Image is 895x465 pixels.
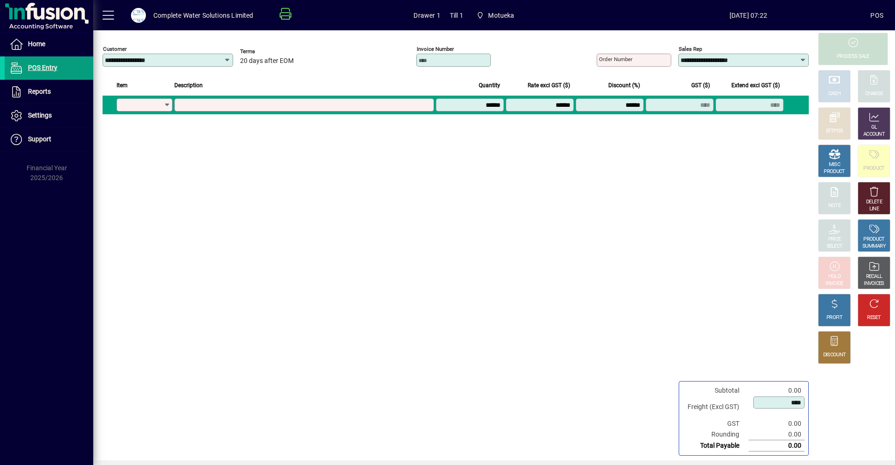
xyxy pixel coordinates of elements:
[870,8,883,23] div: POS
[117,80,128,90] span: Item
[749,440,805,451] td: 0.00
[103,46,127,52] mat-label: Customer
[863,236,884,243] div: PRODUCT
[28,64,57,71] span: POS Entry
[863,131,885,138] div: ACCOUNT
[866,199,882,206] div: DELETE
[683,396,749,418] td: Freight (Excl GST)
[626,8,870,23] span: [DATE] 07:22
[865,90,883,97] div: CHARGE
[599,56,633,62] mat-label: Order number
[528,80,570,90] span: Rate excl GST ($)
[153,8,254,23] div: Complete Water Solutions Limited
[5,128,93,151] a: Support
[823,352,846,359] div: DISCOUNT
[824,168,845,175] div: PRODUCT
[869,206,879,213] div: LINE
[749,429,805,440] td: 0.00
[864,280,884,287] div: INVOICES
[837,53,869,60] div: PROCESS SALE
[828,202,840,209] div: NOTE
[240,57,294,65] span: 20 days after EOM
[691,80,710,90] span: GST ($)
[488,8,514,23] span: Motueka
[826,280,843,287] div: INVOICE
[28,111,52,119] span: Settings
[826,128,843,135] div: EFTPOS
[28,135,51,143] span: Support
[866,273,882,280] div: RECALL
[240,49,296,55] span: Terms
[679,46,702,52] mat-label: Sales rep
[826,314,842,321] div: PROFIT
[828,273,840,280] div: HOLD
[417,46,454,52] mat-label: Invoice number
[863,165,884,172] div: PRODUCT
[862,243,886,250] div: SUMMARY
[828,90,840,97] div: CASH
[5,104,93,127] a: Settings
[871,124,877,131] div: GL
[450,8,463,23] span: Till 1
[413,8,440,23] span: Drawer 1
[124,7,153,24] button: Profile
[174,80,203,90] span: Description
[731,80,780,90] span: Extend excl GST ($)
[473,7,518,24] span: Motueka
[828,236,841,243] div: PRICE
[829,161,840,168] div: MISC
[826,243,843,250] div: SELECT
[867,314,881,321] div: RESET
[683,385,749,396] td: Subtotal
[683,418,749,429] td: GST
[479,80,500,90] span: Quantity
[608,80,640,90] span: Discount (%)
[683,429,749,440] td: Rounding
[749,385,805,396] td: 0.00
[28,40,45,48] span: Home
[749,418,805,429] td: 0.00
[28,88,51,95] span: Reports
[683,440,749,451] td: Total Payable
[5,80,93,104] a: Reports
[5,33,93,56] a: Home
